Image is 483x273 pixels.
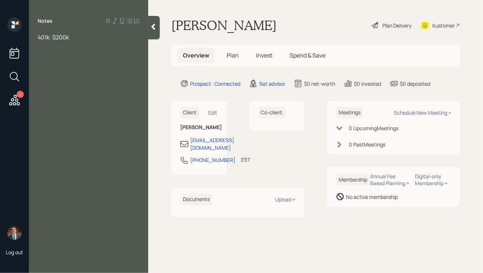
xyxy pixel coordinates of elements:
[346,193,398,201] div: No active membership
[180,124,218,131] h6: [PERSON_NAME]
[432,22,455,29] div: Kustomer
[7,226,22,240] img: hunter_neumayer.jpg
[349,124,398,132] div: 0 Upcoming Meeting s
[209,109,218,116] div: Edit
[190,80,240,88] div: Prospect · Connected
[275,196,295,203] div: Upload +
[290,51,325,59] span: Spend & Save
[304,80,335,88] div: $0 net-worth
[180,107,200,119] h6: Client
[394,109,451,116] div: Schedule New Meeting +
[171,17,277,33] h1: [PERSON_NAME]
[6,249,23,256] div: Log out
[17,91,24,98] div: 1
[382,22,411,29] div: Plan Delivery
[349,141,385,148] div: 0 Past Meeting s
[336,174,370,186] h6: Membership
[190,156,235,164] div: [PHONE_NUMBER]
[256,51,272,59] span: Invest
[370,173,410,187] div: Annual Fee Based Planning +
[258,107,286,119] h6: Co-client
[259,80,285,88] div: Set advisor
[227,51,239,59] span: Plan
[336,107,363,119] h6: Meetings
[415,173,451,187] div: Digital-only Membership +
[354,80,381,88] div: $0 invested
[180,193,213,205] h6: Documents
[400,80,430,88] div: $0 deposited
[38,33,69,41] span: 401k: $200k
[38,17,52,25] label: Notes
[190,136,234,152] div: [EMAIL_ADDRESS][DOMAIN_NAME]
[183,51,209,59] span: Overview
[241,156,250,163] div: EST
